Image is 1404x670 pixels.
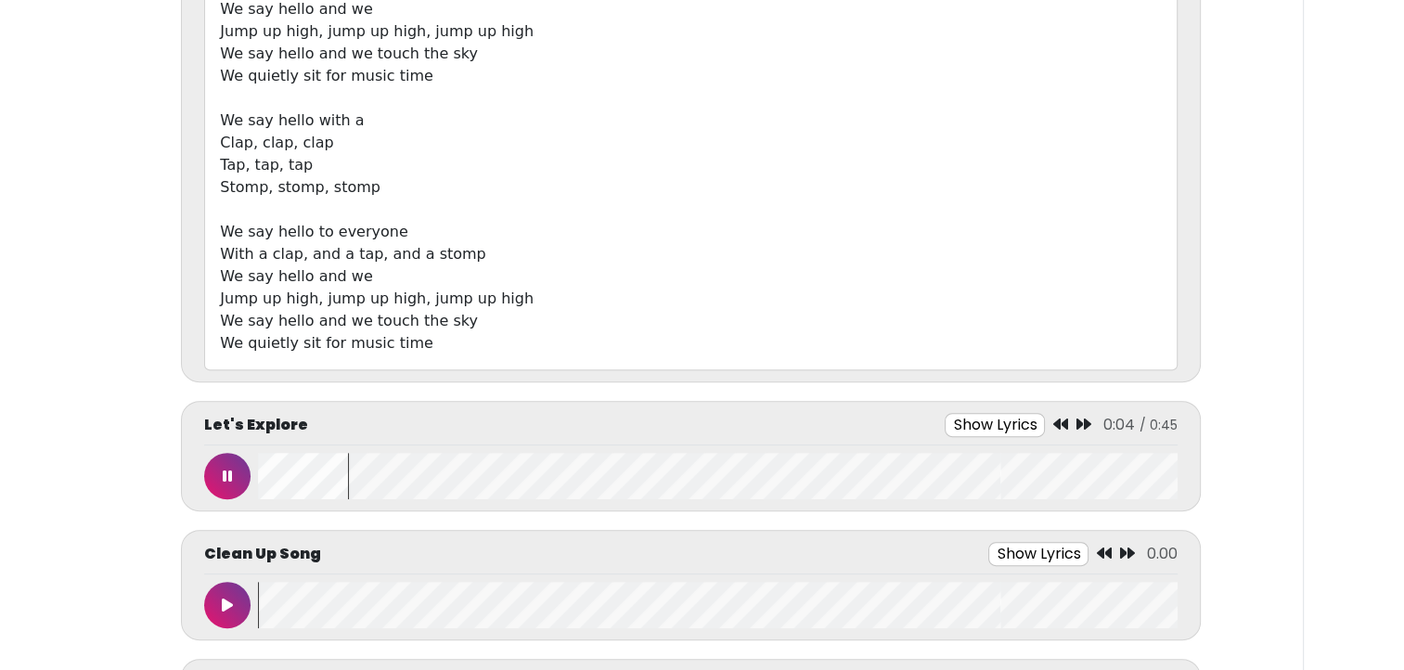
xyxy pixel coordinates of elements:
p: Let's Explore [204,414,308,436]
span: 0:04 [1103,414,1135,435]
button: Show Lyrics [945,413,1045,437]
p: Clean Up Song [204,543,321,565]
span: / 0:45 [1140,416,1178,434]
button: Show Lyrics [988,542,1088,566]
span: 0.00 [1147,543,1178,564]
